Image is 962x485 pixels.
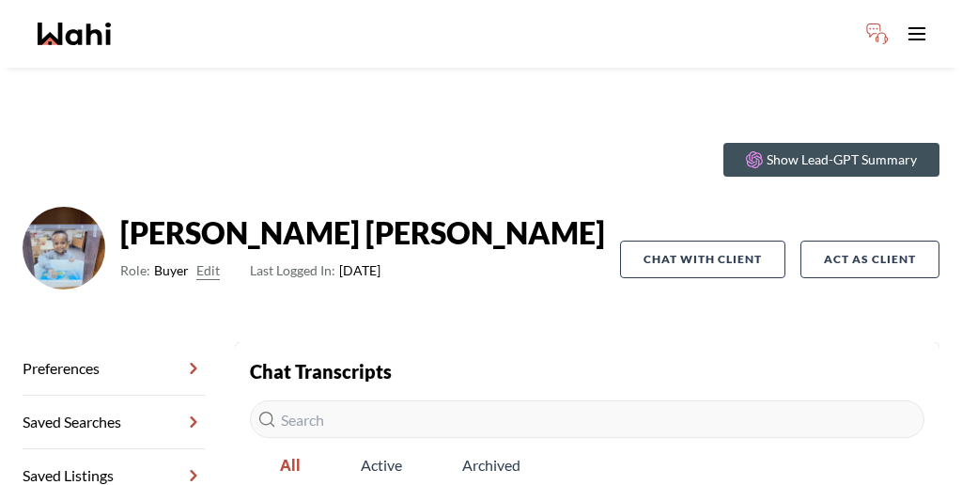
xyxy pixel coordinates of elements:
[898,15,936,53] button: Toggle open navigation menu
[432,446,551,485] span: Archived
[767,150,917,169] p: Show Lead-GPT Summary
[250,400,924,438] input: Search
[250,259,380,282] span: [DATE]
[120,214,605,252] strong: [PERSON_NAME] [PERSON_NAME]
[120,259,150,282] span: Role:
[250,262,335,278] span: Last Logged In:
[620,241,785,278] button: Chat with client
[23,207,105,289] img: ACg8ocJYcFiGaFnFh2nupadFDXqOBjKIJW8hXOAxlTLh0x9UugKM_SDqcg=s96-c
[250,446,331,485] span: All
[38,23,111,45] a: Wahi homepage
[331,446,432,485] span: Active
[23,396,205,449] a: Saved Searches
[723,143,939,177] button: Show Lead-GPT Summary
[154,259,189,282] span: Buyer
[196,259,220,282] button: Edit
[800,241,939,278] button: Act as Client
[23,342,205,396] a: Preferences
[250,360,392,383] strong: Chat Transcripts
